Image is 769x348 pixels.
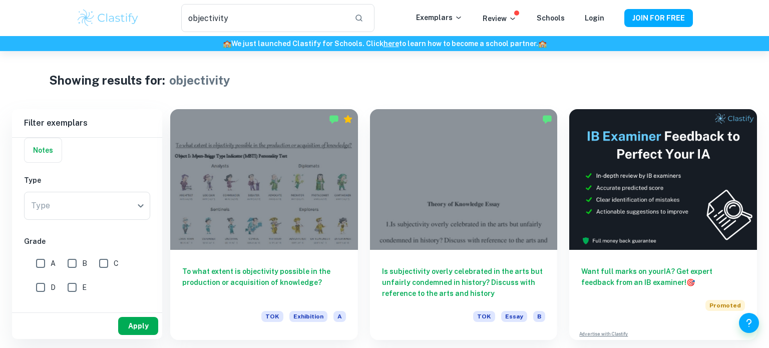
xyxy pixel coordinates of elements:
h6: Type [24,175,150,186]
h6: Filter exemplars [12,109,162,137]
p: Exemplars [416,12,463,23]
input: Search for any exemplars... [181,4,346,32]
span: TOK [261,311,283,322]
span: A [333,311,346,322]
span: Exhibition [289,311,327,322]
span: C [114,258,119,269]
span: D [51,282,56,293]
h6: To what extent is objectivity possible in the production or acquisition of knowledge? [182,266,346,299]
div: Premium [343,114,353,124]
img: Marked [542,114,552,124]
img: Thumbnail [569,109,757,250]
a: Is subjectivity overly celebrated in the arts but unfairly condemned in history? Discuss with ref... [370,109,558,340]
span: B [82,258,87,269]
span: 🏫 [223,40,231,48]
button: Apply [118,317,158,335]
h6: Is subjectivity overly celebrated in the arts but unfairly condemned in history? Discuss with ref... [382,266,546,299]
img: Clastify logo [76,8,140,28]
a: Want full marks on yourIA? Get expert feedback from an IB examiner!PromotedAdvertise with Clastify [569,109,757,340]
button: Notes [25,138,62,162]
span: TOK [473,311,495,322]
span: B [533,311,545,322]
h1: Showing results for: [49,71,165,89]
a: Schools [537,14,565,22]
span: 🎯 [686,278,695,286]
a: To what extent is objectivity possible in the production or acquisition of knowledge?TOKExhibitionA [170,109,358,340]
a: Login [585,14,604,22]
span: Essay [501,311,527,322]
h6: We just launched Clastify for Schools. Click to learn how to become a school partner. [2,38,767,49]
a: here [383,40,399,48]
p: Review [483,13,517,24]
span: A [51,258,56,269]
h6: Grade [24,236,150,247]
h6: Want full marks on your IA ? Get expert feedback from an IB examiner! [581,266,745,288]
a: Advertise with Clastify [579,330,628,337]
button: Help and Feedback [739,313,759,333]
img: Marked [329,114,339,124]
span: Promoted [705,300,745,311]
span: 🏫 [538,40,547,48]
span: E [82,282,87,293]
button: JOIN FOR FREE [624,9,693,27]
h1: objectivity [169,71,230,89]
